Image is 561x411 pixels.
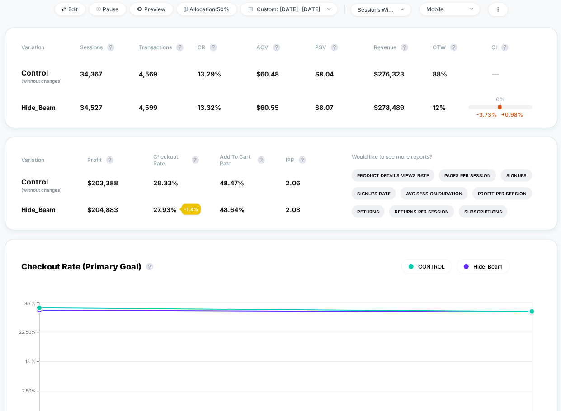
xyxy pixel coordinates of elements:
[80,44,103,51] span: Sessions
[433,104,446,111] span: 12%
[286,179,300,187] span: 2.06
[87,156,102,163] span: Profit
[256,70,279,78] span: $
[501,169,532,182] li: Signups
[501,44,509,51] button: ?
[331,44,338,51] button: ?
[433,44,482,51] span: OTW
[21,187,62,193] span: (without changes)
[210,44,217,51] button: ?
[198,70,221,78] span: 13.29 %
[220,153,253,167] span: Add To Cart Rate
[154,153,187,167] span: Checkout Rate
[198,44,205,51] span: CR
[182,204,201,215] div: - 1.4 %
[433,70,447,78] span: 88%
[401,44,408,51] button: ?
[21,206,56,213] span: Hide_Beam
[286,206,300,213] span: 2.08
[352,187,396,200] li: Signups Rate
[374,70,404,78] span: $
[439,169,496,182] li: Pages Per Session
[352,205,385,218] li: Returns
[256,104,279,111] span: $
[154,206,177,213] span: 27.93 %
[260,104,279,111] span: 60.55
[315,104,333,111] span: $
[497,111,523,118] span: 0.98 %
[470,8,473,10] img: end
[472,187,532,200] li: Profit Per Session
[106,156,113,164] button: ?
[378,70,404,78] span: 276,323
[352,169,434,182] li: Product Details Views Rate
[184,7,188,12] img: rebalance
[192,156,199,164] button: ?
[62,7,66,11] img: edit
[241,3,337,15] span: Custom: [DATE] - [DATE]
[319,104,333,111] span: 8.07
[107,44,114,51] button: ?
[198,104,221,111] span: 13.32 %
[220,179,244,187] span: 48.47 %
[21,104,56,111] span: Hide_Beam
[177,3,236,15] span: Allocation: 50%
[96,7,101,11] img: end
[491,44,541,51] span: CI
[91,206,118,213] span: 204,883
[146,263,153,270] button: ?
[25,359,36,364] tspan: 15 %
[80,70,102,78] span: 34,367
[286,156,294,163] span: IPP
[378,104,404,111] span: 278,489
[427,6,463,13] div: Mobile
[21,69,71,85] p: Control
[315,70,334,78] span: $
[374,104,404,111] span: $
[401,187,468,200] li: Avg Session Duration
[342,3,351,16] span: |
[19,329,36,335] tspan: 22.50%
[260,70,279,78] span: 60.48
[273,44,280,51] button: ?
[491,71,541,85] span: ---
[501,111,505,118] span: +
[154,179,179,187] span: 28.33 %
[130,3,173,15] span: Preview
[87,206,118,213] span: $
[450,44,457,51] button: ?
[21,78,62,84] span: (without changes)
[139,70,157,78] span: 4,569
[374,44,396,51] span: Revenue
[315,44,326,51] span: PSV
[176,44,184,51] button: ?
[256,44,269,51] span: AOV
[90,3,126,15] span: Pause
[496,96,505,103] p: 0%
[55,3,85,15] span: Edit
[220,206,245,213] span: 48.64 %
[500,103,501,109] p: |
[418,263,445,270] span: CONTROL
[473,263,503,270] span: Hide_Beam
[80,104,102,111] span: 34,527
[91,179,118,187] span: 203,388
[299,156,306,164] button: ?
[139,44,172,51] span: Transactions
[358,6,394,13] div: sessions with impression
[319,70,334,78] span: 8.04
[21,44,71,51] span: Variation
[139,104,157,111] span: 4,599
[389,205,454,218] li: Returns Per Session
[248,7,253,11] img: calendar
[21,178,78,194] p: Control
[459,205,508,218] li: Subscriptions
[401,9,404,10] img: end
[258,156,265,164] button: ?
[24,300,36,306] tspan: 30 %
[352,153,541,160] p: Would like to see more reports?
[476,111,497,118] span: -3.73 %
[87,179,118,187] span: $
[327,8,330,10] img: end
[21,153,71,167] span: Variation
